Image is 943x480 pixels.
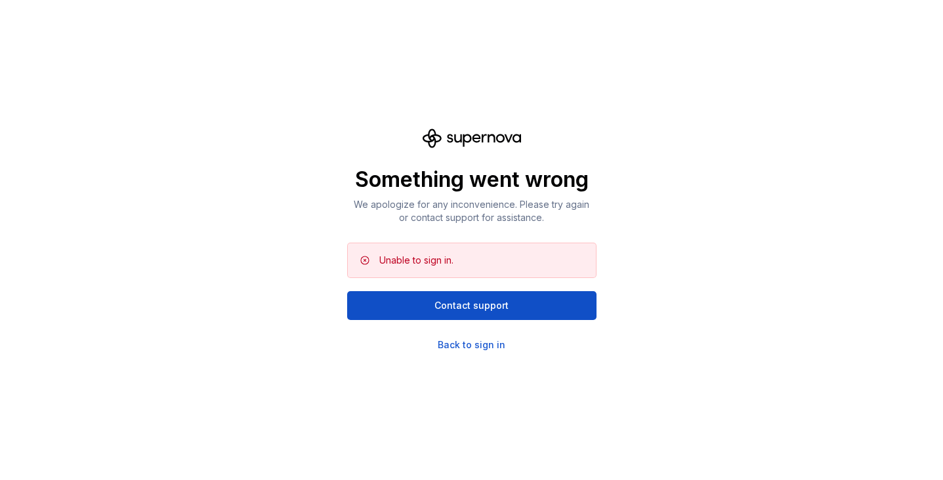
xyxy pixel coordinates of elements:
a: Back to sign in [438,338,505,351]
div: Unable to sign in. [379,254,453,267]
p: We apologize for any inconvenience. Please try again or contact support for assistance. [347,198,597,224]
span: Contact support [434,299,509,312]
button: Contact support [347,291,597,320]
p: Something went wrong [347,167,597,193]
